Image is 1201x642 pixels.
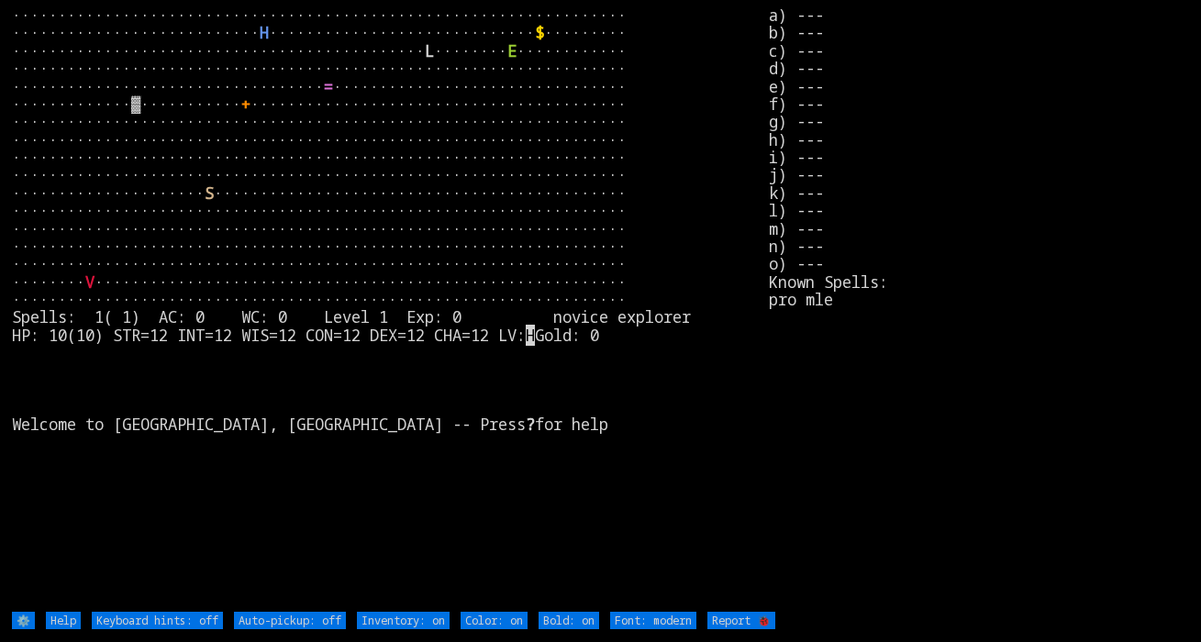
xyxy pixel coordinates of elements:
font: + [241,94,250,115]
input: Bold: on [539,612,599,629]
input: Auto-pickup: off [234,612,346,629]
larn: ··································································· ··························· ·... [12,6,769,610]
font: = [324,76,333,97]
mark: H [526,325,535,346]
input: Help [46,612,81,629]
input: Report 🐞 [707,612,775,629]
font: V [85,271,95,293]
font: $ [535,22,544,43]
input: Inventory: on [357,612,450,629]
b: ? [526,414,535,435]
stats: a) --- b) --- c) --- d) --- e) --- f) --- g) --- h) --- i) --- j) --- k) --- l) --- m) --- n) ---... [769,6,1189,610]
input: Keyboard hints: off [92,612,223,629]
input: Color: on [461,612,528,629]
input: Font: modern [610,612,696,629]
font: S [205,183,214,204]
font: E [507,40,517,61]
font: L [425,40,434,61]
font: H [260,22,269,43]
input: ⚙️ [12,612,35,629]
